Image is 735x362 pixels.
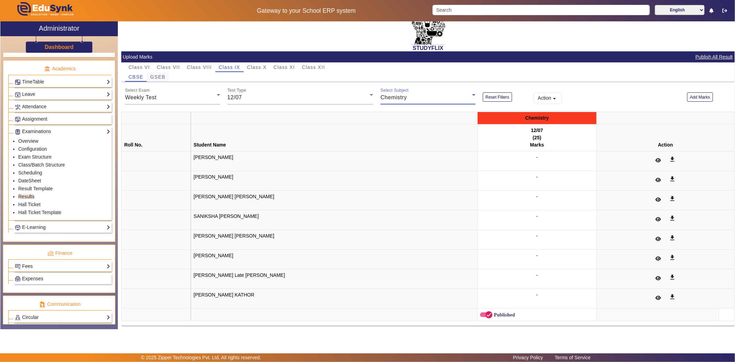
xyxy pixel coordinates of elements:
[695,53,733,61] button: Publish All Result
[227,94,242,100] span: 12/07
[18,178,41,183] a: DateSheet
[536,233,538,239] span: -
[669,156,676,163] mat-icon: get_app
[302,65,325,70] span: Class XII
[15,276,20,281] img: Payroll.png
[18,138,38,144] a: Overview
[227,88,246,93] mat-label: Test Type
[219,65,240,70] span: Class IX
[150,74,165,79] span: GSEB
[8,301,112,308] p: Communication
[536,194,538,199] span: -
[22,116,47,122] span: Assignment
[18,170,42,175] a: Scheduling
[380,88,409,93] mat-label: Select Subject
[536,213,538,219] span: -
[669,195,676,202] mat-icon: get_app
[15,117,20,122] img: Assignments.png
[8,65,112,72] p: Academics
[191,151,477,171] td: [PERSON_NAME]
[187,7,425,14] h5: Gateway to your School ERP system
[129,74,143,79] span: CBSE
[44,43,74,51] a: Dashboard
[0,21,118,36] a: Administrator
[191,124,477,151] th: Student Name
[18,146,47,152] a: Configuration
[45,44,74,50] h3: Dashboard
[121,51,735,62] mat-card-header: Upload Marks
[669,215,676,222] mat-icon: get_app
[157,65,180,70] span: Class VII
[44,66,50,72] img: academic.png
[247,65,267,70] span: Class X
[18,186,53,191] a: Result Template
[18,194,34,199] a: Results
[669,293,676,300] mat-icon: get_app
[669,234,676,241] mat-icon: get_app
[492,312,515,318] label: Published
[536,154,538,160] span: -
[39,301,45,308] img: communication.png
[534,92,562,104] button: Action
[18,210,61,215] a: Hall Ticket Template
[669,274,676,281] mat-icon: get_app
[536,253,538,258] span: -
[551,95,558,102] mat-icon: arrow_drop_down
[22,276,43,281] span: Expenses
[18,154,51,160] a: Exam Structure
[187,65,212,70] span: Class VIII
[483,92,512,102] button: Reset Filters
[8,250,112,257] p: Finance
[191,230,477,250] td: [PERSON_NAME] [PERSON_NAME]
[510,353,547,362] a: Privacy Policy
[191,171,477,191] td: [PERSON_NAME]
[478,112,596,124] th: Chemistry
[125,94,156,100] span: Weekly Test
[191,210,477,230] td: SANIKSHA [PERSON_NAME]
[121,45,735,51] h2: STUDYFLIX
[480,141,594,149] div: Marks
[48,250,54,257] img: finance.png
[432,5,650,15] input: Search
[596,124,734,151] th: Action
[141,354,261,361] p: © 2025 Zipper Technologies Pvt. Ltd. All rights reserved.
[551,353,594,362] a: Terms of Service
[15,275,110,283] a: Expenses
[191,250,477,269] td: [PERSON_NAME]
[191,269,477,289] td: [PERSON_NAME] Late [PERSON_NAME]
[478,124,596,151] th: 12/07
[669,175,676,182] mat-icon: get_app
[687,92,713,102] button: Add Marks
[536,292,538,298] span: -
[122,124,191,151] th: Roll No.
[536,272,538,278] span: -
[15,115,110,123] a: Assignment
[18,202,41,207] a: Hall Ticket
[411,1,445,45] img: 2da83ddf-6089-4dce-a9e2-416746467bdd
[191,289,477,309] td: [PERSON_NAME] KATHOR
[669,254,676,261] mat-icon: get_app
[480,134,594,141] div: (25)
[191,191,477,210] td: [PERSON_NAME] [PERSON_NAME]
[18,162,65,168] a: Class/Batch Structure
[39,24,80,32] h2: Administrator
[274,65,295,70] span: Class XI
[536,174,538,180] span: -
[380,94,407,100] span: Chemistry
[129,65,150,70] span: Class VI
[125,88,150,93] mat-label: Select Exam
